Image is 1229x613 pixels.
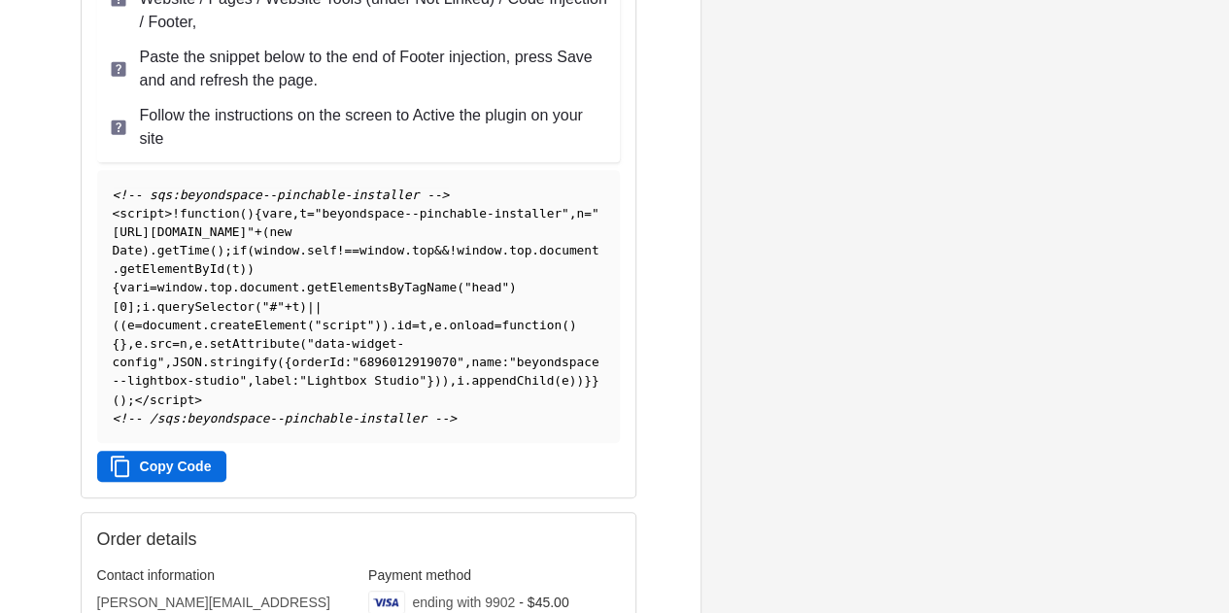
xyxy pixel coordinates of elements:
[119,318,127,332] span: (
[449,318,494,332] span: onload
[210,336,299,351] span: setAttribute
[299,206,307,221] span: t
[299,373,427,388] span: "Lightbox Studio"
[188,336,195,351] span: ,
[307,280,457,294] span: getElementsByTagName
[157,280,202,294] span: window
[113,318,120,332] span: (
[180,206,240,221] span: function
[291,355,344,369] span: orderId
[501,355,509,369] span: :
[352,355,464,369] span: "6896012919070"
[127,299,135,314] span: ]
[299,280,307,294] span: .
[180,336,188,351] span: n
[464,280,509,294] span: "head"
[172,206,180,221] span: !
[113,336,120,351] span: {
[127,336,135,351] span: ,
[119,206,164,221] span: script
[135,336,143,351] span: e
[150,336,172,351] span: src
[539,243,599,257] span: document
[113,206,120,221] span: <
[240,206,248,221] span: (
[464,355,472,369] span: ,
[390,318,397,332] span: .
[315,206,569,221] span: "beyondspace--pinchable-installer"
[255,299,262,314] span: (
[247,373,255,388] span: ,
[262,206,285,221] span: var
[113,280,120,294] span: {
[247,261,255,276] span: )
[269,224,291,239] span: new
[232,261,240,276] span: t
[232,280,240,294] span: .
[412,595,515,610] span: ending with 9902
[307,243,337,257] span: self
[113,243,143,257] span: Date
[127,318,135,332] span: e
[457,280,464,294] span: (
[127,392,135,407] span: ;
[194,336,202,351] span: e
[299,336,307,351] span: (
[194,392,202,407] span: >
[292,206,300,221] span: ,
[501,318,562,332] span: function
[255,206,262,221] span: {
[142,336,150,351] span: .
[157,243,210,257] span: getTime
[202,336,210,351] span: .
[113,392,120,407] span: (
[255,224,262,239] span: +
[210,280,232,294] span: top
[150,299,157,314] span: .
[150,392,194,407] span: script
[113,299,120,314] span: [
[119,280,142,294] span: var
[262,299,285,314] span: "#"
[285,206,292,221] span: e
[142,299,150,314] span: i
[119,392,127,407] span: )
[344,355,352,369] span: :
[420,318,427,332] span: t
[562,373,569,388] span: e
[501,243,509,257] span: .
[150,243,157,257] span: .
[135,299,143,314] span: ;
[232,243,247,257] span: if
[285,299,292,314] span: +
[224,243,232,257] span: ;
[172,336,180,351] span: =
[495,318,502,332] span: =
[576,373,584,388] span: )
[359,243,404,257] span: window
[299,299,307,314] span: )
[449,243,457,257] span: !
[291,373,299,388] span: :
[210,243,218,257] span: (
[434,243,449,257] span: &&
[457,243,501,257] span: window
[150,280,157,294] span: =
[569,373,577,388] span: )
[113,261,120,276] span: .
[315,318,375,332] span: "script"
[217,243,224,257] span: )
[519,595,568,610] span: - $45.00
[135,392,150,407] span: </
[142,318,202,332] span: document
[210,355,277,369] span: stringify
[285,355,292,369] span: {
[427,373,434,388] span: }
[97,566,349,584] h3: Contact information
[224,261,232,276] span: (
[277,355,285,369] span: (
[471,355,501,369] span: name
[569,206,577,221] span: ,
[368,566,620,584] h3: Payment method
[119,261,224,276] span: getElementById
